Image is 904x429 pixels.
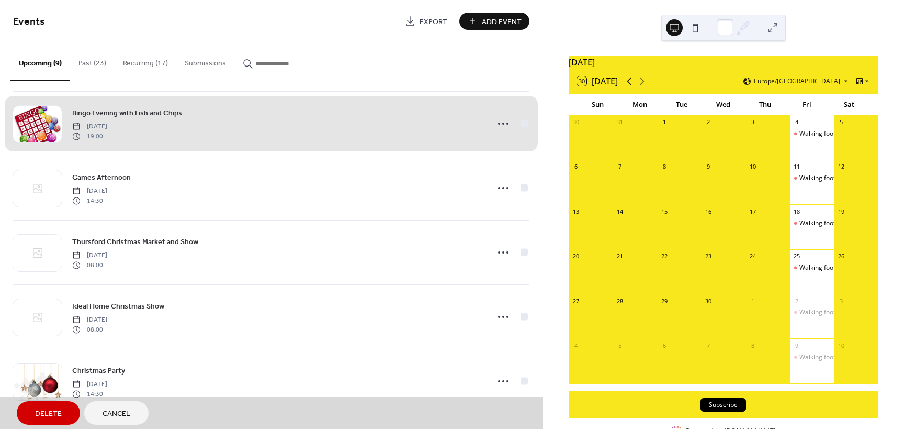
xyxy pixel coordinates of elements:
[705,252,713,260] div: 23
[482,16,522,27] span: Add Event
[799,353,846,362] div: Walking football
[749,297,756,305] div: 1
[572,118,580,126] div: 30
[793,163,801,171] div: 11
[799,263,846,272] div: Walking football
[837,297,845,305] div: 3
[10,42,70,81] button: Upcoming (9)
[749,163,756,171] div: 10
[749,342,756,349] div: 8
[799,219,846,228] div: Walking football
[799,308,846,317] div: Walking football
[616,297,624,305] div: 28
[828,94,870,115] div: Sat
[837,252,845,260] div: 26
[790,353,834,362] div: Walking football
[619,94,661,115] div: Mon
[616,163,624,171] div: 7
[754,78,840,84] span: Europe/[GEOGRAPHIC_DATA]
[572,207,580,215] div: 13
[572,252,580,260] div: 20
[13,12,45,32] span: Events
[790,129,834,138] div: Walking football
[572,297,580,305] div: 27
[793,342,801,349] div: 9
[660,163,668,171] div: 8
[573,74,621,89] button: 30[DATE]
[577,94,619,115] div: Sun
[661,94,703,115] div: Tue
[786,94,828,115] div: Fri
[616,252,624,260] div: 21
[793,297,801,305] div: 2
[705,207,713,215] div: 16
[17,401,80,425] button: Delete
[790,263,834,272] div: Walking football
[569,56,878,69] div: [DATE]
[176,42,234,80] button: Submissions
[703,94,744,115] div: Wed
[70,42,115,80] button: Past (23)
[700,398,746,412] button: Subscribe
[660,342,668,349] div: 6
[35,409,62,420] span: Delete
[84,401,149,425] button: Cancel
[705,118,713,126] div: 2
[616,207,624,215] div: 14
[837,342,845,349] div: 10
[660,252,668,260] div: 22
[749,252,756,260] div: 24
[103,409,130,420] span: Cancel
[420,16,447,27] span: Export
[790,174,834,183] div: Walking football
[749,207,756,215] div: 17
[744,94,786,115] div: Thu
[616,118,624,126] div: 31
[397,13,455,30] a: Export
[459,13,529,30] button: Add Event
[793,118,801,126] div: 4
[749,118,756,126] div: 3
[660,118,668,126] div: 1
[705,342,713,349] div: 7
[115,42,176,80] button: Recurring (17)
[790,308,834,317] div: Walking football
[793,207,801,215] div: 18
[572,163,580,171] div: 6
[790,219,834,228] div: Walking football
[837,163,845,171] div: 12
[660,207,668,215] div: 15
[837,118,845,126] div: 5
[705,297,713,305] div: 30
[799,174,846,183] div: Walking football
[837,207,845,215] div: 19
[616,342,624,349] div: 5
[793,252,801,260] div: 25
[799,129,846,138] div: Walking football
[572,342,580,349] div: 4
[705,163,713,171] div: 9
[660,297,668,305] div: 29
